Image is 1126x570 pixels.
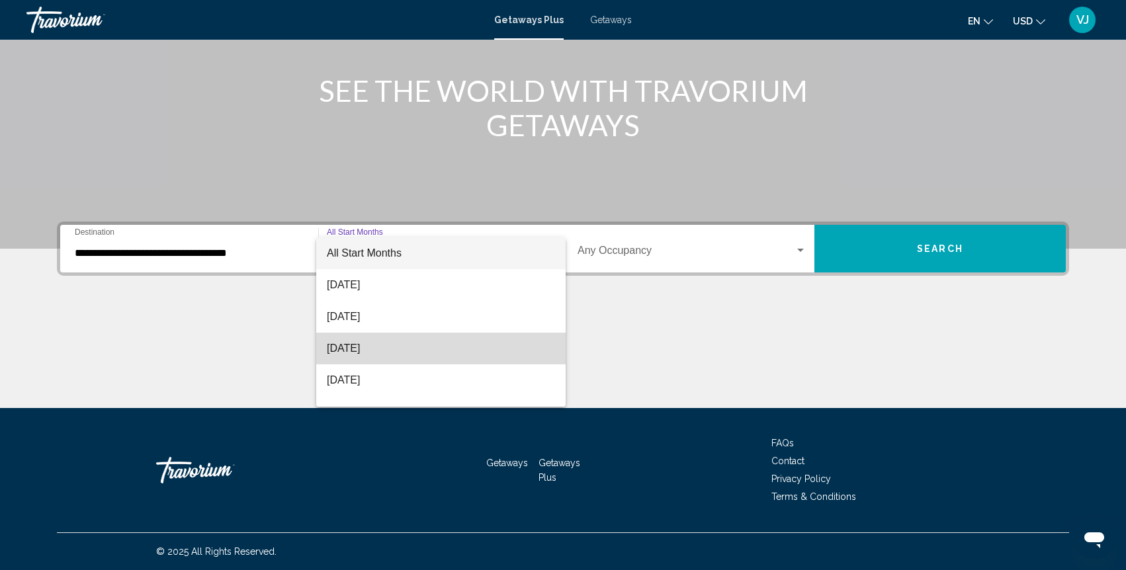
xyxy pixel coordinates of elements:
span: [DATE] [327,364,555,396]
iframe: Button to launch messaging window [1073,517,1115,559]
span: [DATE] [327,333,555,364]
span: [DATE] [327,396,555,428]
span: [DATE] [327,269,555,301]
span: [DATE] [327,301,555,333]
span: All Start Months [327,247,402,259]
